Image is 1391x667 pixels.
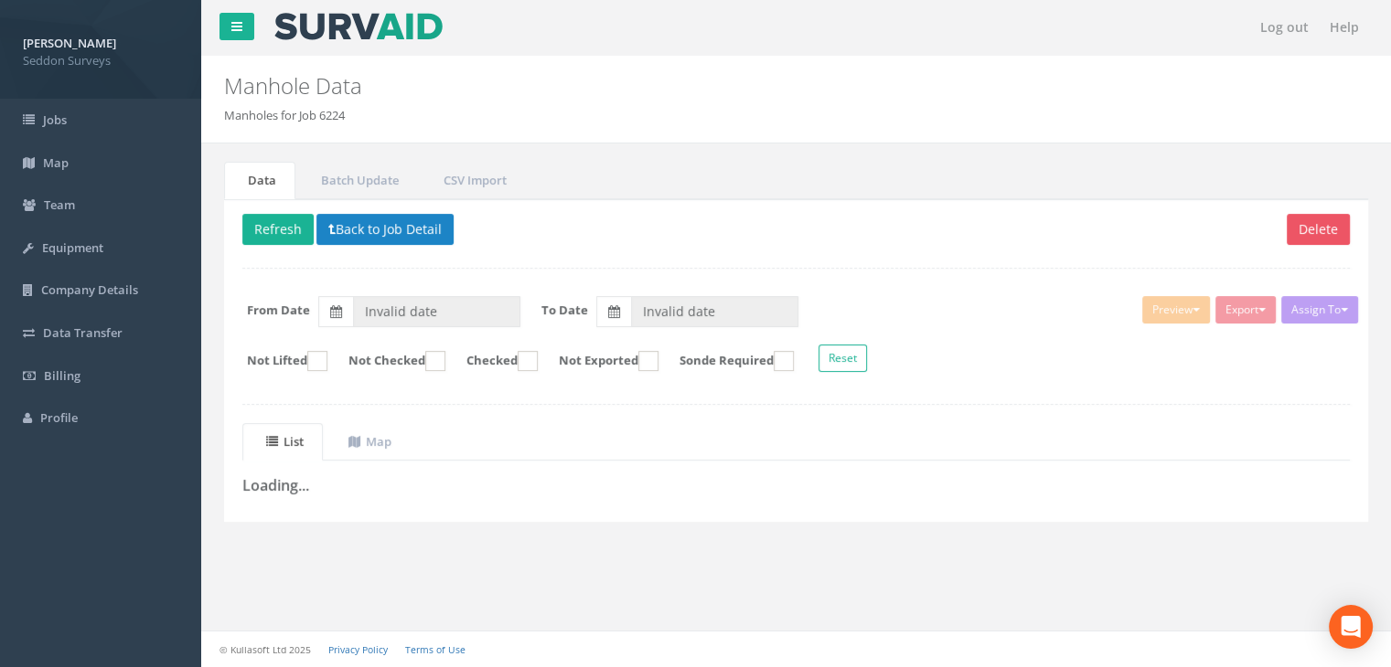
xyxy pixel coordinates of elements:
[1142,296,1210,323] button: Preview
[224,74,1173,98] h2: Manhole Data
[224,107,345,124] li: Manholes for Job 6224
[540,351,658,371] label: Not Exported
[219,643,311,656] small: © Kullasoft Ltd 2025
[43,324,123,341] span: Data Transfer
[42,239,103,256] span: Equipment
[353,296,520,327] input: From Date
[43,154,69,171] span: Map
[43,111,67,128] span: Jobs
[266,433,304,450] uib-tab-heading: List
[819,344,867,372] button: Reset
[1215,296,1276,323] button: Export
[1329,605,1373,649] div: Open Intercom Messenger
[661,351,794,371] label: Sonde Required
[348,433,391,450] uib-tab-heading: Map
[242,478,1350,494] h3: Loading...
[23,30,178,69] a: [PERSON_NAME] Seddon Surveys
[448,351,538,371] label: Checked
[316,214,454,245] button: Back to Job Detail
[41,281,138,298] span: Company Details
[242,214,314,245] button: Refresh
[23,52,178,69] span: Seddon Surveys
[420,162,526,199] a: CSV Import
[247,302,310,319] label: From Date
[242,423,323,461] a: List
[631,296,798,327] input: To Date
[541,302,588,319] label: To Date
[40,409,78,426] span: Profile
[325,423,411,461] a: Map
[44,196,75,213] span: Team
[44,367,80,384] span: Billing
[297,162,418,199] a: Batch Update
[1287,214,1350,245] button: Delete
[405,643,465,656] a: Terms of Use
[1281,296,1358,323] button: Assign To
[328,643,388,656] a: Privacy Policy
[224,162,295,199] a: Data
[23,35,116,51] strong: [PERSON_NAME]
[330,351,445,371] label: Not Checked
[229,351,327,371] label: Not Lifted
